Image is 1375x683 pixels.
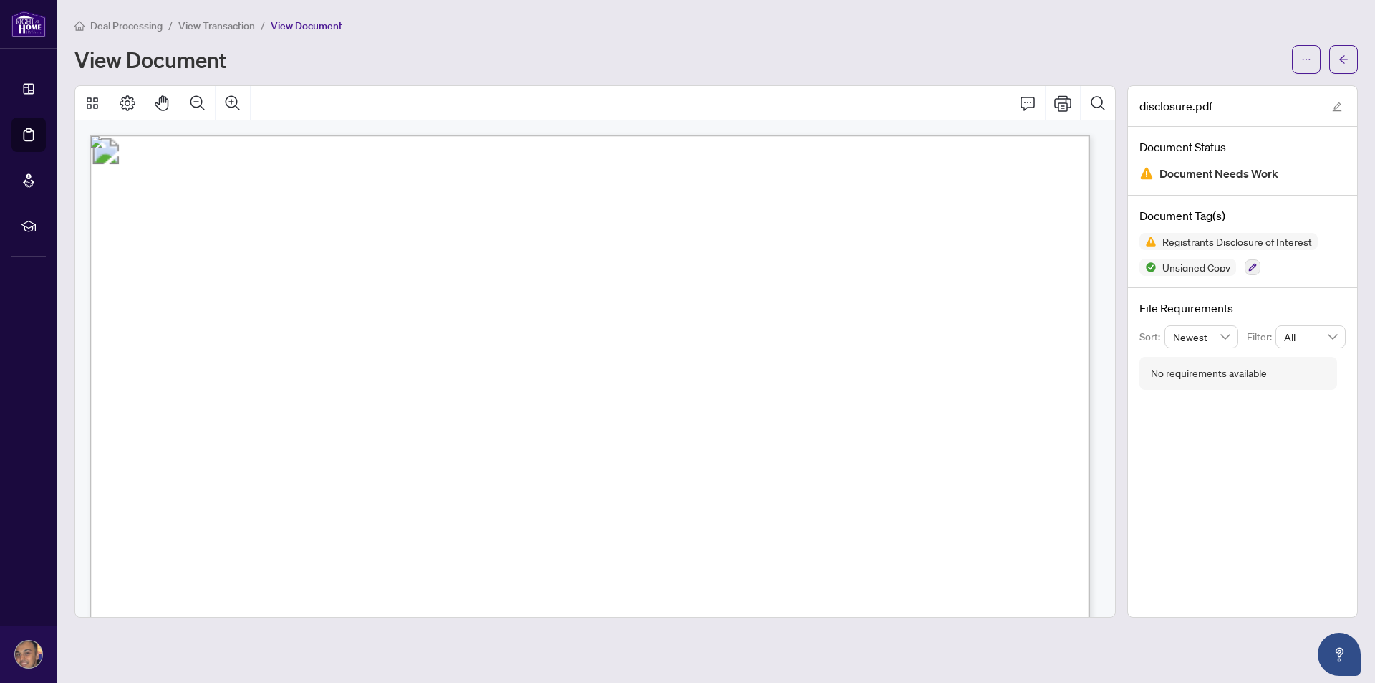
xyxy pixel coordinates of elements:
[1159,164,1278,183] span: Document Needs Work
[1139,329,1164,345] p: Sort:
[15,641,42,668] img: Profile Icon
[11,11,46,37] img: logo
[1332,102,1342,112] span: edit
[1301,54,1311,65] span: ellipsis
[90,19,163,32] span: Deal Processing
[1157,237,1318,247] span: Registrants Disclosure of Interest
[1139,207,1346,224] h4: Document Tag(s)
[178,19,255,32] span: View Transaction
[1173,326,1230,348] span: Newest
[1318,633,1361,676] button: Open asap
[1139,300,1346,317] h4: File Requirements
[1157,262,1236,272] span: Unsigned Copy
[1139,259,1157,276] img: Status Icon
[1151,366,1267,381] div: No requirements available
[1139,166,1154,181] img: Document Status
[1139,138,1346,156] h4: Document Status
[74,21,85,31] span: home
[168,17,173,34] li: /
[1139,233,1157,250] img: Status Icon
[74,48,226,71] h1: View Document
[1284,326,1337,348] span: All
[1247,329,1275,345] p: Filter:
[271,19,342,32] span: View Document
[261,17,265,34] li: /
[1139,97,1212,115] span: disclosure.pdf
[1338,54,1349,65] span: arrow-left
